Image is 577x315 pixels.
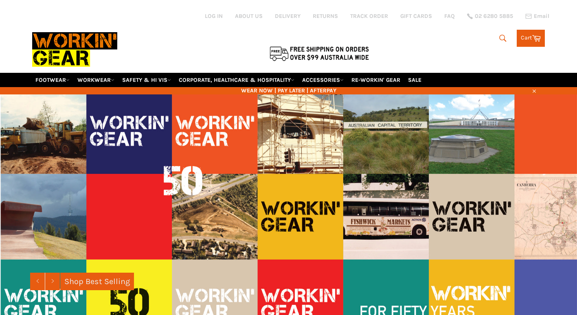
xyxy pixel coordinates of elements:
span: 02 6280 5885 [475,13,513,19]
a: FOOTWEAR [32,73,73,87]
a: RETURNS [313,12,338,20]
span: Email [534,13,549,19]
img: Flat $9.95 shipping Australia wide [268,45,370,62]
a: Email [525,13,549,20]
a: GIFT CARDS [400,12,432,20]
img: Workin Gear leaders in Workwear, Safety Boots, PPE, Uniforms. Australia's No.1 in Workwear [32,26,117,72]
a: SALE [405,73,425,87]
a: Cart [517,30,545,47]
a: CORPORATE, HEALTHCARE & HOSPITALITY [176,73,298,87]
a: SAFETY & HI VIS [119,73,174,87]
a: ABOUT US [235,12,263,20]
span: WEAR NOW | PAY LATER | AFTERPAY [32,87,545,94]
a: RE-WORKIN' GEAR [348,73,404,87]
a: DELIVERY [275,12,301,20]
a: ACCESSORIES [299,73,347,87]
a: TRACK ORDER [350,12,388,20]
a: WORKWEAR [74,73,118,87]
a: 02 6280 5885 [467,13,513,19]
a: Log in [205,13,223,20]
a: Shop Best Selling [60,273,134,290]
a: FAQ [444,12,455,20]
